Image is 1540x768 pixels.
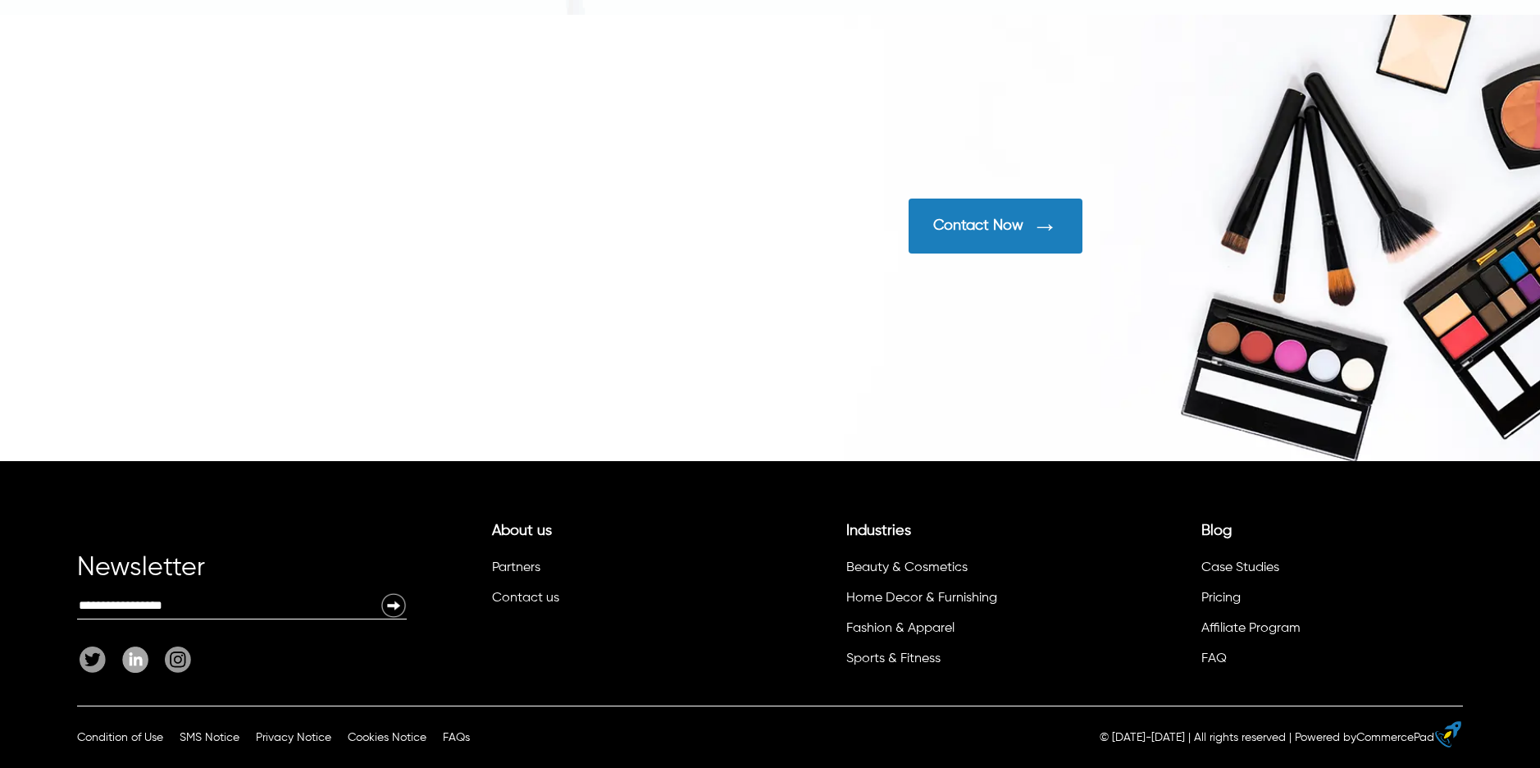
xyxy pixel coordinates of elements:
a: Fashion & Apparel [846,622,955,635]
a: Privacy Notice [256,732,331,743]
li: FAQ [1199,647,1455,677]
div: Powered by [1295,729,1434,746]
img: eCommerce builder by CommercePad [1435,721,1461,747]
li: Contact us [490,586,745,616]
a: FAQ [1201,652,1227,665]
a: Partners [492,561,540,574]
p: © [DATE]-[DATE] | All rights reserved [1100,729,1286,746]
img: Linkedin [122,647,148,672]
a: Instagram [157,647,191,673]
div: Contact Now [933,217,1023,235]
li: Affiliate Program [1199,616,1455,647]
div: Get in touch with your dream team now and walk towards success! [77,267,770,291]
a: Linkedin [114,647,157,673]
a: Contact Now [909,199,1463,254]
li: Beauty & Cosmetics [844,555,1100,586]
a: eCommerce builder by CommercePad [1438,721,1461,753]
li: Pricing [1199,586,1455,616]
h2: Give your Beauty and Cosmetic Brand an eCommerceMD Upgrade [77,169,770,251]
a: Affiliate Program [1201,622,1301,635]
a: Cookies Notice [348,732,426,743]
a: About us [492,523,552,538]
li: Sports & Fitness [844,647,1100,677]
a: Twitter [80,647,114,673]
div: | [1289,729,1292,746]
img: Instagram [165,647,191,673]
a: Beauty & Cosmetics [846,561,968,574]
a: FAQs [443,732,470,743]
a: Blog [1201,523,1232,538]
img: Twitter [80,647,106,672]
li: Fashion & Apparel [844,616,1100,647]
a: SMS Notice [180,732,239,743]
li: Partners [490,555,745,586]
div: Newsletter [77,560,408,592]
a: Pricing [1201,592,1241,605]
a: Condition of Use [77,732,163,743]
li: Case Studies [1199,555,1455,586]
a: Case Studies [1201,561,1279,574]
span: Cookies Policy [348,732,426,743]
li: Home Decor & Furnishing [844,586,1100,616]
a: Sports & Fitness [846,652,941,665]
a: Industries [846,523,911,538]
a: Home Decor & Furnishing [846,592,997,605]
a: CommercePad [1356,732,1434,743]
a: Contact us [492,592,559,605]
img: Newsletter Submit [380,592,407,619]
